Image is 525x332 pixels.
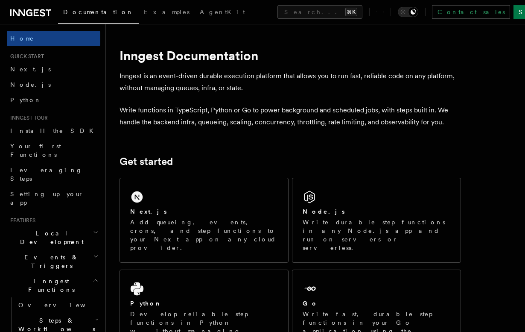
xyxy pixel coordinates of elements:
[144,9,190,15] span: Examples
[10,191,84,206] span: Setting up your app
[7,162,100,186] a: Leveraging Steps
[63,9,134,15] span: Documentation
[7,138,100,162] a: Your first Functions
[303,299,318,308] h2: Go
[7,253,93,270] span: Events & Triggers
[139,3,195,23] a: Examples
[7,92,100,108] a: Python
[130,218,278,252] p: Add queueing, events, crons, and step functions to your Next app on any cloud provider.
[10,97,41,103] span: Python
[7,250,100,273] button: Events & Triggers
[303,207,345,216] h2: Node.js
[18,302,106,308] span: Overview
[7,53,44,60] span: Quick start
[303,218,450,252] p: Write durable step functions in any Node.js app and run on servers or serverless.
[7,273,100,297] button: Inngest Functions
[120,70,461,94] p: Inngest is an event-driven durable execution platform that allows you to run fast, reliable code ...
[10,81,51,88] span: Node.js
[10,167,82,182] span: Leveraging Steps
[10,34,34,43] span: Home
[7,31,100,46] a: Home
[345,8,357,16] kbd: ⌘K
[130,299,162,308] h2: Python
[15,297,100,313] a: Overview
[7,62,100,77] a: Next.js
[58,3,139,24] a: Documentation
[7,123,100,138] a: Install the SDK
[292,178,461,263] a: Node.jsWrite durable step functions in any Node.js app and run on servers or serverless.
[7,186,100,210] a: Setting up your app
[277,5,362,19] button: Search...⌘K
[7,217,35,224] span: Features
[7,229,93,246] span: Local Development
[7,277,92,294] span: Inngest Functions
[200,9,245,15] span: AgentKit
[10,127,99,134] span: Install the SDK
[195,3,250,23] a: AgentKit
[120,156,173,167] a: Get started
[120,104,461,128] p: Write functions in TypeScript, Python or Go to power background and scheduled jobs, with steps bu...
[130,207,167,216] h2: Next.js
[10,66,51,73] span: Next.js
[7,77,100,92] a: Node.js
[398,7,418,17] button: Toggle dark mode
[432,5,510,19] a: Contact sales
[7,115,48,121] span: Inngest tour
[120,48,461,63] h1: Inngest Documentation
[7,226,100,250] button: Local Development
[10,143,61,158] span: Your first Functions
[120,178,289,263] a: Next.jsAdd queueing, events, crons, and step functions to your Next app on any cloud provider.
